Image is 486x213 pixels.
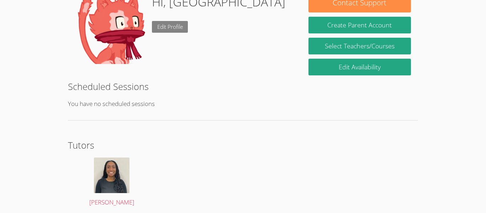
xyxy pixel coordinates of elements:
h2: Tutors [68,138,418,152]
p: You have no scheduled sessions [68,99,418,109]
button: Create Parent Account [308,17,411,33]
a: Edit Availability [308,59,411,75]
a: Select Teachers/Courses [308,38,411,54]
img: avatar.png [94,158,130,193]
a: [PERSON_NAME] [75,158,149,208]
span: [PERSON_NAME] [89,198,134,206]
h2: Scheduled Sessions [68,80,418,93]
a: Edit Profile [152,21,188,33]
